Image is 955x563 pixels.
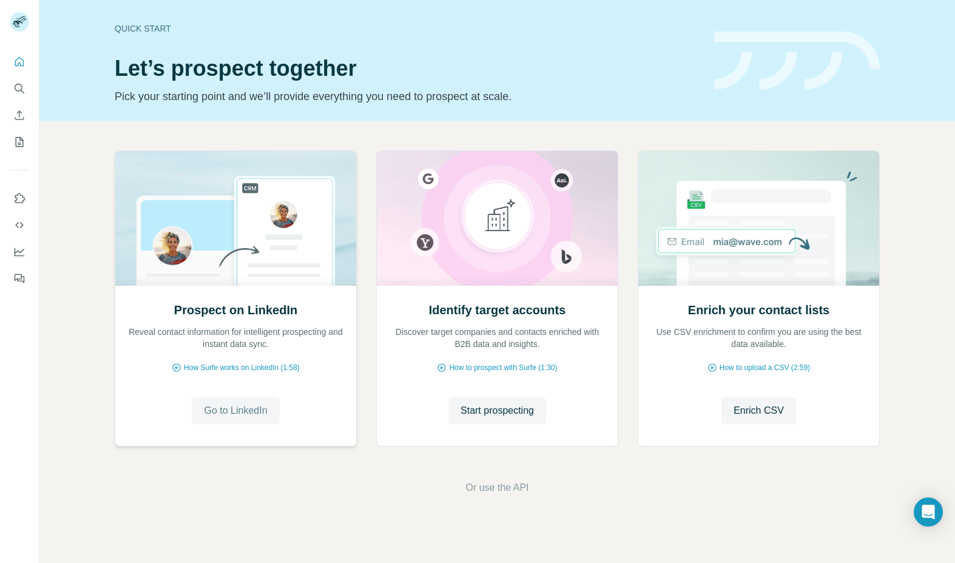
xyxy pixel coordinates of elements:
[734,403,784,418] span: Enrich CSV
[688,302,829,319] h2: Enrich your contact lists
[10,187,29,209] button: Use Surfe on LinkedIn
[115,56,700,81] h1: Let’s prospect together
[10,268,29,289] button: Feedback
[650,326,867,350] p: Use CSV enrichment to confirm you are using the best data available.
[448,397,546,424] button: Start prospecting
[10,214,29,236] button: Use Surfe API
[714,32,880,90] img: banner
[389,326,606,350] p: Discover target companies and contacts enriched with B2B data and insights.
[461,403,534,418] span: Start prospecting
[10,78,29,99] button: Search
[184,362,300,373] span: How Surfe works on LinkedIn (1:58)
[914,497,943,527] div: Open Intercom Messenger
[192,397,279,424] button: Go to LinkedIn
[638,151,880,286] img: Enrich your contact lists
[449,362,557,373] span: How to prospect with Surfe (1:30)
[127,326,344,350] p: Reveal contact information for intelligent prospecting and instant data sync.
[115,151,357,286] img: Prospect on LinkedIn
[429,302,566,319] h2: Identify target accounts
[376,151,618,286] img: Identify target accounts
[10,241,29,263] button: Dashboard
[721,397,796,424] button: Enrich CSV
[10,131,29,153] button: My lists
[204,403,267,418] span: Go to LinkedIn
[115,22,700,35] div: Quick start
[10,104,29,126] button: Enrich CSV
[465,480,528,495] button: Or use the API
[115,88,700,105] p: Pick your starting point and we’ll provide everything you need to prospect at scale.
[10,51,29,73] button: Quick start
[720,362,810,373] span: How to upload a CSV (2:59)
[174,302,297,319] h2: Prospect on LinkedIn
